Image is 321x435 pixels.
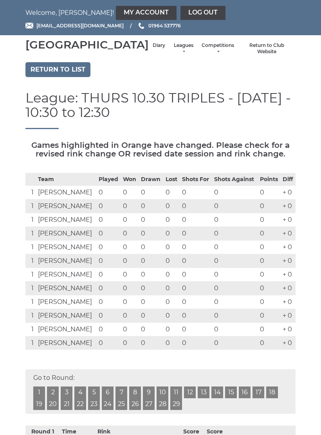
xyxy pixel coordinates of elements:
td: 0 [258,185,281,199]
td: 0 [139,199,164,213]
td: 0 [139,309,164,322]
a: 26 [129,398,141,410]
a: 17 [252,386,264,398]
td: 0 [121,336,139,350]
td: 0 [258,336,281,350]
td: 0 [164,213,180,226]
td: 0 [139,322,164,336]
td: 0 [97,268,121,281]
td: 0 [97,281,121,295]
th: Diff [281,173,296,185]
td: 0 [164,226,180,240]
td: 0 [212,254,258,268]
td: 0 [212,240,258,254]
th: Shots Against [212,173,258,185]
a: 18 [266,386,278,398]
td: 0 [139,281,164,295]
a: 16 [239,386,251,398]
td: 0 [212,268,258,281]
td: 0 [258,240,281,254]
td: 0 [258,268,281,281]
td: 0 [258,213,281,226]
td: 0 [139,268,164,281]
td: 0 [258,226,281,240]
td: [PERSON_NAME] [36,281,96,295]
td: + 0 [281,295,296,309]
td: 1 [25,240,36,254]
td: 0 [121,295,139,309]
td: 0 [180,268,212,281]
a: 11 [170,386,182,398]
a: 25 [115,398,127,410]
a: 15 [225,386,237,398]
img: Email [25,23,33,29]
td: 0 [139,336,164,350]
a: Competitions [202,42,234,55]
td: 0 [97,213,121,226]
td: + 0 [281,309,296,322]
td: 0 [121,322,139,336]
td: 1 [25,322,36,336]
td: [PERSON_NAME] [36,322,96,336]
td: 1 [25,199,36,213]
td: 0 [212,185,258,199]
th: Played [97,173,121,185]
a: 8 [129,386,141,398]
td: 0 [139,226,164,240]
th: Lost [164,173,180,185]
a: 19 [33,398,45,410]
td: [PERSON_NAME] [36,226,96,240]
td: 0 [212,336,258,350]
a: 10 [157,386,168,398]
td: 0 [180,254,212,268]
th: Shots For [180,173,212,185]
td: 1 [25,336,36,350]
td: 0 [258,281,281,295]
td: 0 [180,213,212,226]
td: [PERSON_NAME] [36,199,96,213]
a: 7 [115,386,127,398]
td: 0 [97,199,121,213]
td: 0 [180,240,212,254]
td: 0 [139,185,164,199]
td: [PERSON_NAME] [36,254,96,268]
a: Return to Club Website [242,42,292,55]
td: 0 [121,240,139,254]
a: 1 [33,386,45,398]
td: 0 [97,295,121,309]
td: 0 [258,254,281,268]
td: + 0 [281,322,296,336]
td: 0 [180,185,212,199]
td: + 0 [281,268,296,281]
td: 0 [97,322,121,336]
td: 0 [212,309,258,322]
td: 0 [180,322,212,336]
td: [PERSON_NAME] [36,185,96,199]
td: 0 [139,254,164,268]
th: Points [258,173,281,185]
td: + 0 [281,254,296,268]
td: 0 [139,240,164,254]
a: 12 [184,386,196,398]
a: 4 [74,386,86,398]
td: 0 [97,309,121,322]
td: 0 [258,309,281,322]
td: 0 [121,199,139,213]
a: Phone us 01964 537776 [137,22,181,29]
td: 0 [97,240,121,254]
td: 0 [121,213,139,226]
td: 0 [212,199,258,213]
td: 0 [121,254,139,268]
td: [PERSON_NAME] [36,336,96,350]
td: 1 [25,254,36,268]
a: My Account [116,6,177,20]
td: 0 [97,254,121,268]
a: 22 [74,398,86,410]
th: Team [36,173,96,185]
td: + 0 [281,199,296,213]
td: 0 [180,295,212,309]
td: 0 [212,322,258,336]
td: 1 [25,281,36,295]
td: [PERSON_NAME] [36,240,96,254]
td: 0 [164,281,180,295]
